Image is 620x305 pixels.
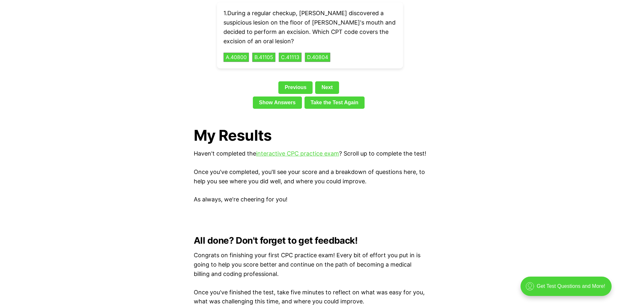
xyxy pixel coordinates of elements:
[194,251,426,279] p: Congrats on finishing your first CPC practice exam! Every bit of effort you put in is going to he...
[278,81,313,94] a: Previous
[194,195,426,204] p: As always, we're cheering for you!
[279,53,302,62] button: C.41113
[252,53,275,62] button: B.41105
[305,53,330,62] button: D.40804
[194,168,426,186] p: Once you've completed, you'll see your score and a breakdown of questions here, to help you see w...
[253,97,302,109] a: Show Answers
[223,53,249,62] button: A.40800
[256,150,339,157] a: interactive CPC practice exam
[194,127,426,144] h1: My Results
[515,273,620,305] iframe: portal-trigger
[223,9,397,46] p: 1 . During a regular checkup, [PERSON_NAME] discovered a suspicious lesion on the floor of [PERSO...
[194,149,426,158] p: Haven't completed the ? Scroll up to complete the test!
[315,81,339,94] a: Next
[305,97,365,109] a: Take the Test Again
[194,235,426,246] h2: All done? Don't forget to get feedback!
